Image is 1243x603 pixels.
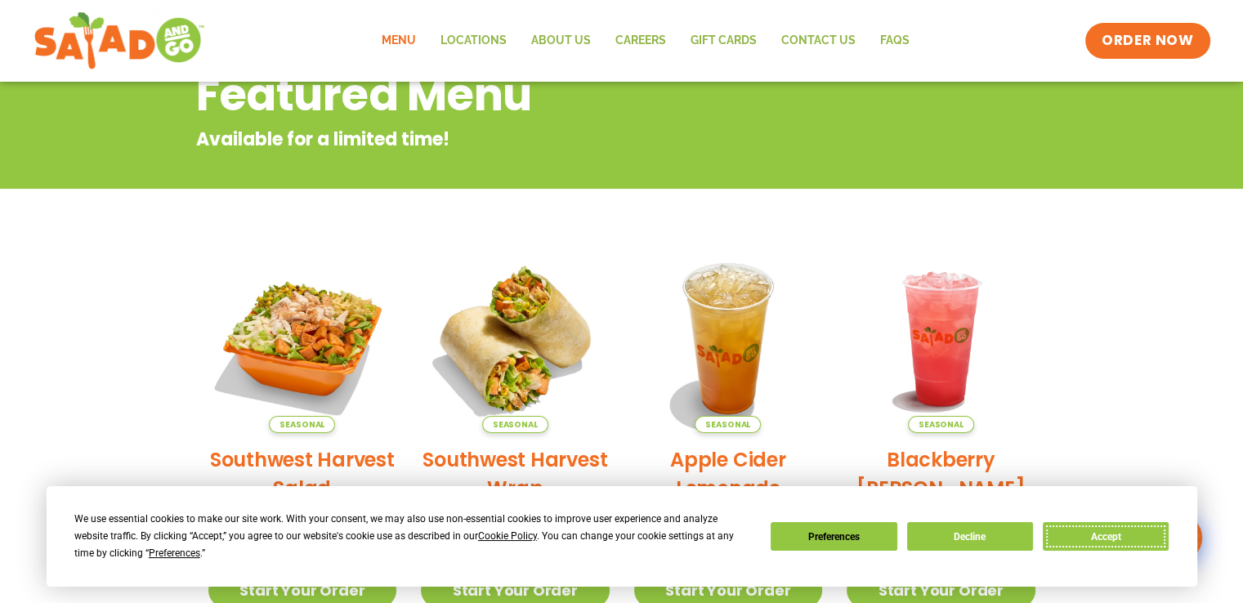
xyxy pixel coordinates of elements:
[421,445,610,502] h2: Southwest Harvest Wrap
[208,244,397,433] img: Product photo for Southwest Harvest Salad
[196,126,916,153] p: Available for a limited time!
[847,244,1035,433] img: Product photo for Blackberry Bramble Lemonade
[208,445,397,502] h2: Southwest Harvest Salad
[74,511,751,562] div: We use essential cookies to make our site work. With your consent, we may also use non-essential ...
[695,416,761,433] span: Seasonal
[908,416,974,433] span: Seasonal
[47,486,1197,587] div: Cookie Consent Prompt
[369,22,428,60] a: Menu
[421,244,610,433] img: Product photo for Southwest Harvest Wrap
[868,22,922,60] a: FAQs
[634,244,823,433] img: Product photo for Apple Cider Lemonade
[196,62,916,128] h2: Featured Menu
[34,8,206,74] img: new-SAG-logo-768×292
[478,530,537,542] span: Cookie Policy
[482,416,548,433] span: Seasonal
[603,22,678,60] a: Careers
[519,22,603,60] a: About Us
[269,416,335,433] span: Seasonal
[149,547,200,559] span: Preferences
[1043,522,1169,551] button: Accept
[369,22,922,60] nav: Menu
[678,22,769,60] a: GIFT CARDS
[907,522,1033,551] button: Decline
[1102,31,1193,51] span: ORDER NOW
[1085,23,1209,59] a: ORDER NOW
[771,522,896,551] button: Preferences
[428,22,519,60] a: Locations
[847,445,1035,531] h2: Blackberry [PERSON_NAME] Lemonade
[634,445,823,502] h2: Apple Cider Lemonade
[769,22,868,60] a: Contact Us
